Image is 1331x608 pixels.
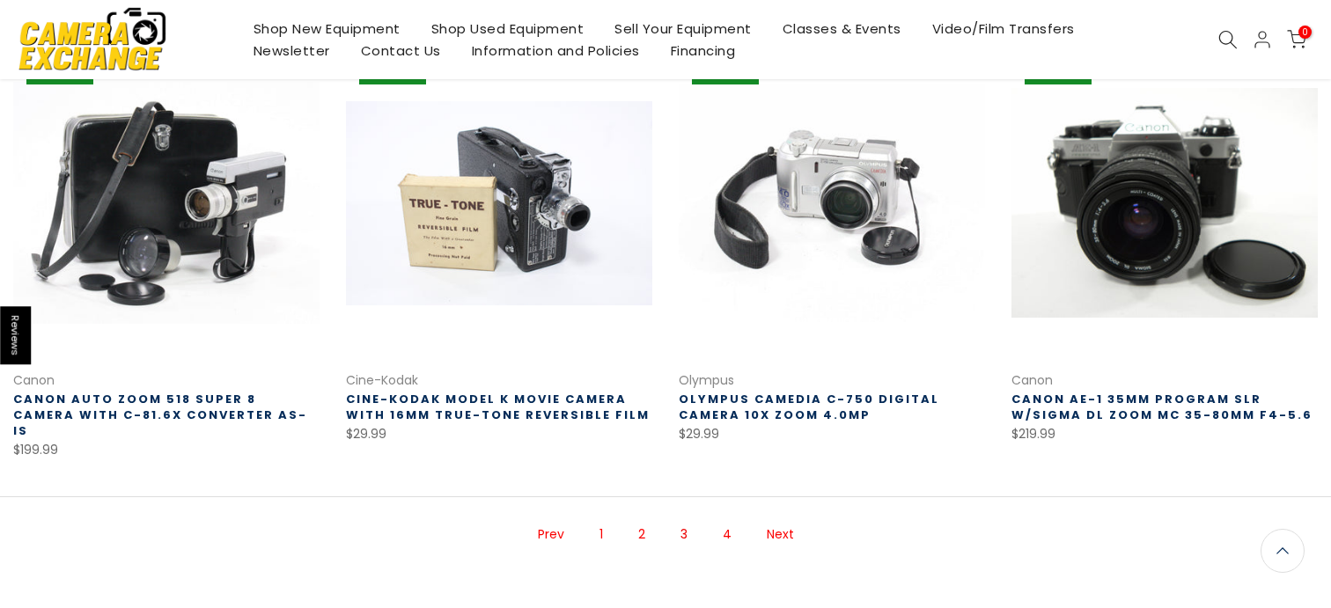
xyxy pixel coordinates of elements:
a: Canon AE-1 35mm Program SLR w/Sigma DL Zoom MC 35-80mm f4-5.6 [1011,391,1313,423]
a: Canon [13,371,55,389]
a: Information and Policies [456,40,655,62]
a: 0 [1287,30,1306,49]
div: $29.99 [346,423,652,445]
div: $199.99 [13,439,320,461]
a: Olympus Camedia C-750 Digital Camera 10x Zoom 4.0mp [679,391,939,423]
a: Page 4 [714,519,740,550]
div: $29.99 [679,423,985,445]
a: Next [758,519,803,550]
span: 0 [1298,26,1312,39]
a: Prev [529,519,573,550]
a: Back to the top [1261,529,1305,573]
a: Video/Film Transfers [916,18,1090,40]
a: Shop New Equipment [238,18,415,40]
a: Classes & Events [767,18,916,40]
a: Contact Us [345,40,456,62]
div: $219.99 [1011,423,1318,445]
a: Page 1 [591,519,612,550]
a: Shop Used Equipment [415,18,599,40]
a: Cine-Kodak Model K Movie Camera with 16mm True-Tone Reversible Film [346,391,650,423]
a: Olympus [679,371,734,389]
a: Page 2 [629,519,654,550]
a: Newsletter [238,40,345,62]
span: Page 3 [672,519,696,550]
a: Financing [655,40,751,62]
a: Cine-Kodak [346,371,418,389]
a: Canon [1011,371,1053,389]
a: Canon Auto Zoom 518 Super 8 Camera with C-81.6X Converter AS-IS [13,391,307,439]
a: Sell Your Equipment [599,18,768,40]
